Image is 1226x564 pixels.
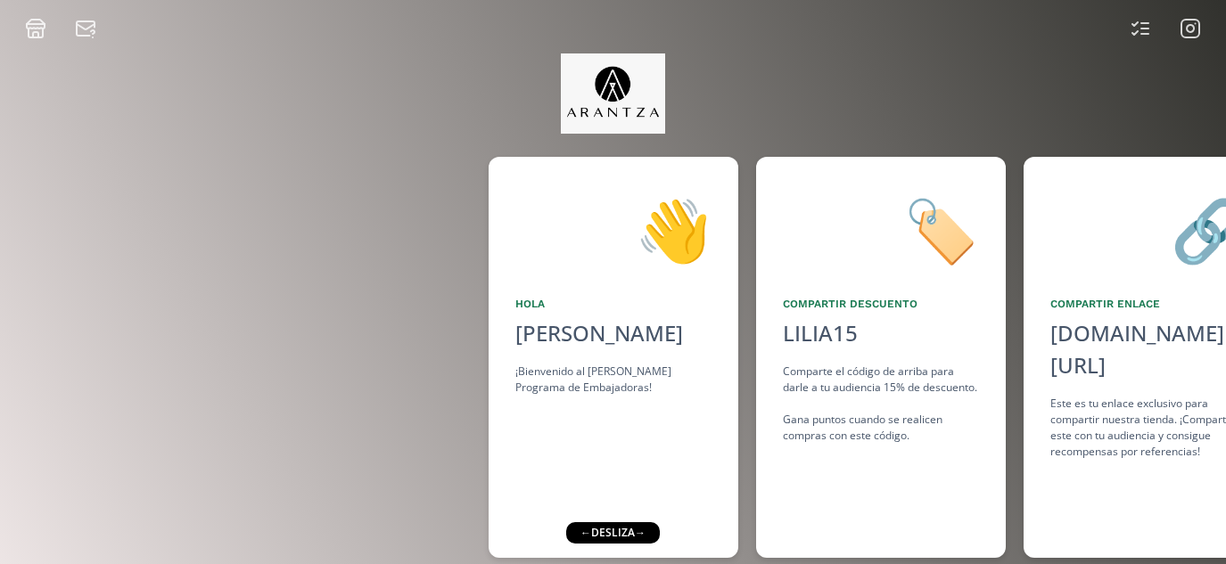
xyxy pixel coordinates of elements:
div: Comparte el código de arriba para darle a tu audiencia 15% de descuento. Gana puntos cuando se re... [783,364,979,444]
div: Compartir Descuento [783,296,979,312]
div: Hola [515,296,712,312]
div: LILIA15 [783,317,858,349]
div: ← desliza → [566,522,660,544]
div: 👋 [515,184,712,274]
div: 🏷️ [783,184,979,274]
img: jpq5Bx5xx2a5 [561,53,665,134]
div: ¡Bienvenido al [PERSON_NAME] Programa de Embajadoras! [515,364,712,396]
div: [PERSON_NAME] [515,317,712,349]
